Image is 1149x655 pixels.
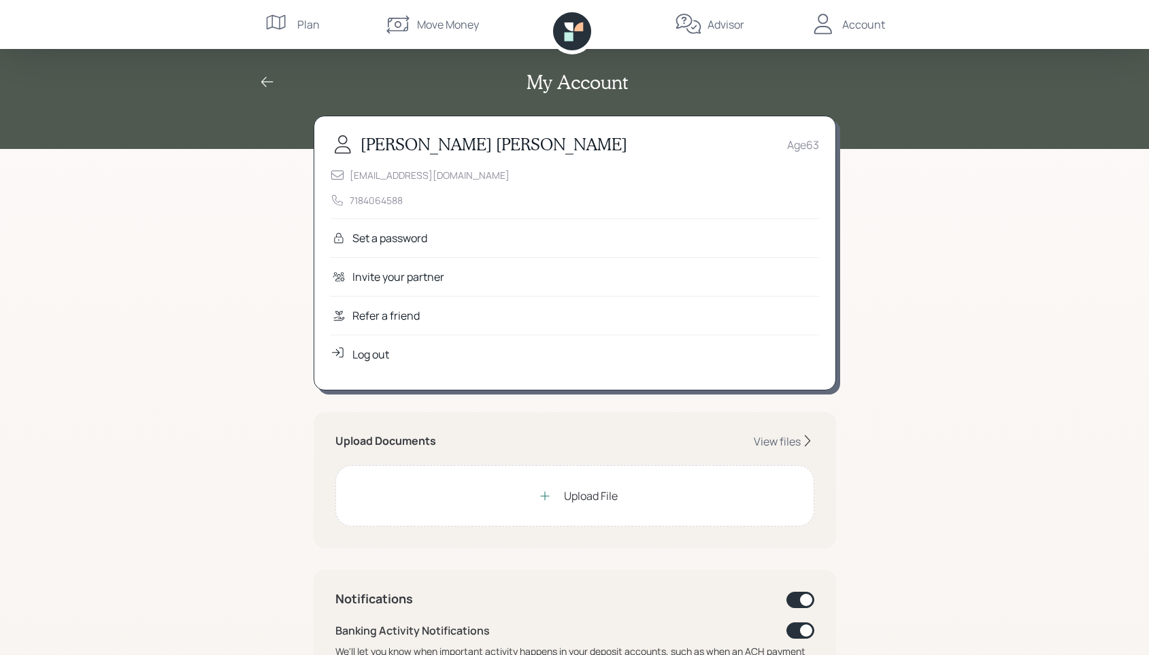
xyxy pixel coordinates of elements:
div: Upload File [564,488,618,504]
div: Move Money [417,16,479,33]
div: Account [842,16,885,33]
div: Advisor [707,16,744,33]
h5: Upload Documents [335,435,436,448]
h2: My Account [527,71,628,94]
div: Refer a friend [352,307,420,324]
div: Age 63 [787,137,819,153]
div: [EMAIL_ADDRESS][DOMAIN_NAME] [350,168,510,182]
div: Plan [297,16,320,33]
div: Banking Activity Notifications [335,622,490,639]
div: Invite your partner [352,269,444,285]
div: 7184064588 [350,193,403,207]
div: View files [754,434,801,449]
h4: Notifications [335,592,413,607]
div: Log out [352,346,389,363]
div: Set a password [352,230,427,246]
h3: [PERSON_NAME] [PERSON_NAME] [361,135,627,154]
